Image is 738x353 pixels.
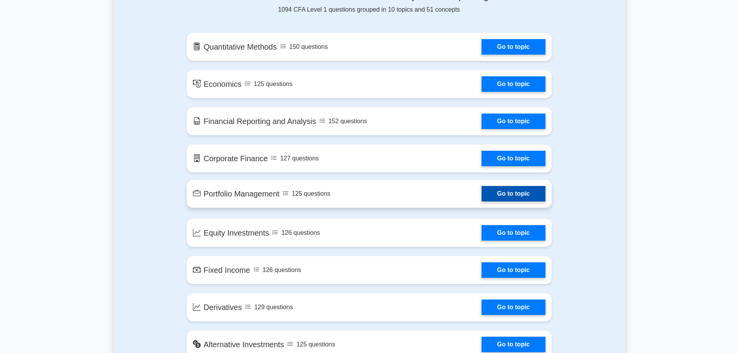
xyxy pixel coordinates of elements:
[482,186,545,201] a: Go to topic
[482,225,545,241] a: Go to topic
[482,337,545,352] a: Go to topic
[482,300,545,315] a: Go to topic
[482,151,545,166] a: Go to topic
[482,114,545,129] a: Go to topic
[482,76,545,92] a: Go to topic
[482,262,545,278] a: Go to topic
[482,39,545,55] a: Go to topic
